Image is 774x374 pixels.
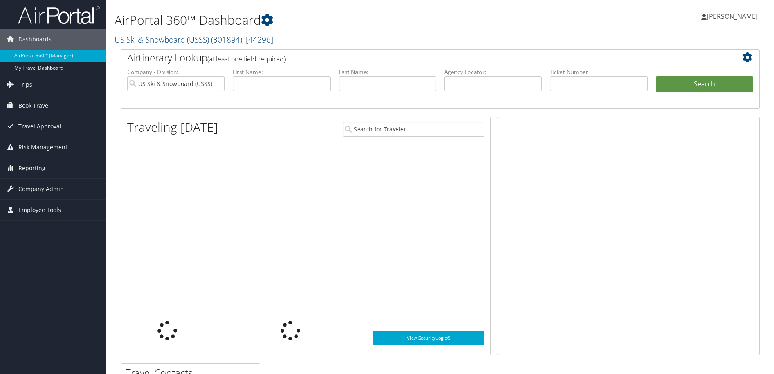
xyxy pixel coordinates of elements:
[707,12,758,21] span: [PERSON_NAME]
[656,76,753,92] button: Search
[343,122,484,137] input: Search for Traveler
[115,11,549,29] h1: AirPortal 360™ Dashboard
[18,200,61,220] span: Employee Tools
[18,95,50,116] span: Book Travel
[207,54,286,63] span: (at least one field required)
[127,68,225,76] label: Company - Division:
[242,34,273,45] span: , [ 44296 ]
[339,68,436,76] label: Last Name:
[18,179,64,199] span: Company Admin
[127,51,700,65] h2: Airtinerary Lookup
[18,5,100,25] img: airportal-logo.png
[18,116,61,137] span: Travel Approval
[444,68,542,76] label: Agency Locator:
[211,34,242,45] span: ( 301894 )
[115,34,273,45] a: US Ski & Snowboard (USSS)
[127,119,218,136] h1: Traveling [DATE]
[18,29,52,50] span: Dashboards
[233,68,330,76] label: First Name:
[18,74,32,95] span: Trips
[550,68,647,76] label: Ticket Number:
[18,137,67,158] span: Risk Management
[701,4,766,29] a: [PERSON_NAME]
[18,158,45,178] span: Reporting
[373,331,484,345] a: View SecurityLogic®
